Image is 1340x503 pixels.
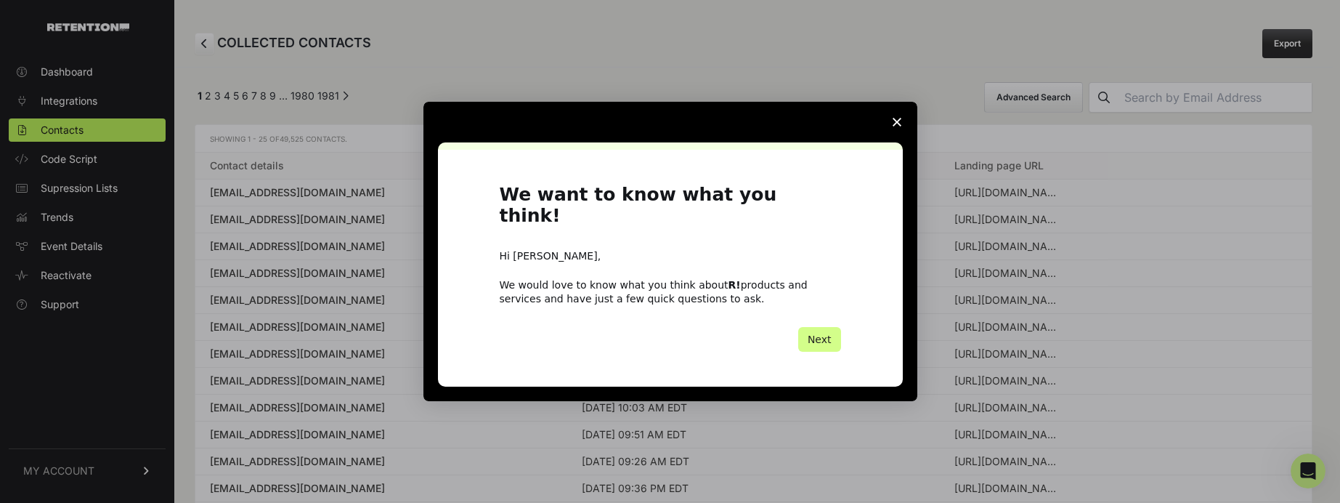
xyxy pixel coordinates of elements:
b: R! [728,279,741,291]
button: Next [798,327,841,352]
h1: We want to know what you think! [500,185,841,235]
div: Hi [PERSON_NAME], [500,249,841,264]
div: We would love to know what you think about products and services and have just a few quick questi... [500,278,841,305]
span: Close survey [877,102,917,142]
